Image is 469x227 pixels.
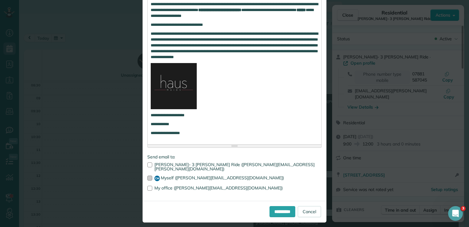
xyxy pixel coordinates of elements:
[147,154,322,160] label: Send email to:
[147,162,322,171] label: [PERSON_NAME]- 3 [PERSON_NAME] Ride ([PERSON_NAME][EMAIL_ADDRESS][PERSON_NAME][DOMAIN_NAME])
[461,206,466,211] span: 3
[148,145,321,147] div: Resize
[147,186,322,190] label: My office ([PERSON_NAME][EMAIL_ADDRESS][DOMAIN_NAME])
[298,206,321,217] a: Cancel
[448,206,463,221] iframe: Intercom live chat
[147,176,322,181] label: Myself ([PERSON_NAME][EMAIL_ADDRESS][DOMAIN_NAME])
[154,176,160,181] span: CM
